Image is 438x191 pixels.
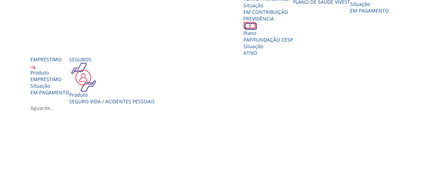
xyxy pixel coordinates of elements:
span: EM PAGAMENTO [30,89,69,96]
div: Situação [243,43,293,50]
span: Ativo [243,50,257,56]
div: Situação [350,1,389,7]
span: PAP/FUNDAÇÃO CESP [243,36,293,43]
a: Previdência PlanoPAP/FUNDAÇÃO CESP SituaçãoAtivo [243,15,293,56]
div: EMPRÉSTIMO [30,76,69,83]
span: EM CONTRIBUIÇÃO [243,9,288,15]
div: Seguros [69,56,155,63]
div: Produto [69,92,155,98]
span: EM PAGAMENTO [350,7,389,14]
a: Seguros Produto Seguro Vida / Acidentes Pessoais [69,56,155,105]
div: Aguarde... [30,105,413,111]
img: ico_emprestimo.svg [30,64,36,69]
div: Empréstimo [30,56,69,63]
div: Previdência [243,15,293,22]
div: Produto [30,69,69,76]
img: ico_dinheiro.png [243,22,257,30]
img: ico_seguros.png [69,63,98,92]
div: Plano [243,30,293,36]
div: Situação [243,2,293,9]
div: Situação [30,83,69,89]
a: Empréstimo Produto EMPRÉSTIMO Situação EM PAGAMENTO [30,56,69,96]
div: Seguro Vida / Acidentes Pessoais [69,98,155,105]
